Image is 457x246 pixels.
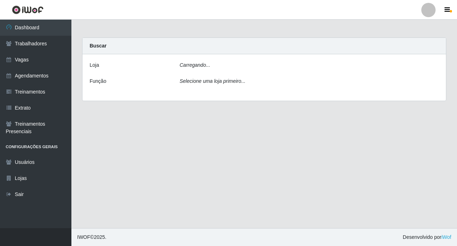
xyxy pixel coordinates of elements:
[77,234,90,240] span: IWOF
[77,234,106,241] span: © 2025 .
[90,77,106,85] label: Função
[90,61,99,69] label: Loja
[180,78,245,84] i: Selecione uma loja primeiro...
[403,234,451,241] span: Desenvolvido por
[12,5,44,14] img: CoreUI Logo
[441,234,451,240] a: iWof
[90,43,106,49] strong: Buscar
[180,62,210,68] i: Carregando...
